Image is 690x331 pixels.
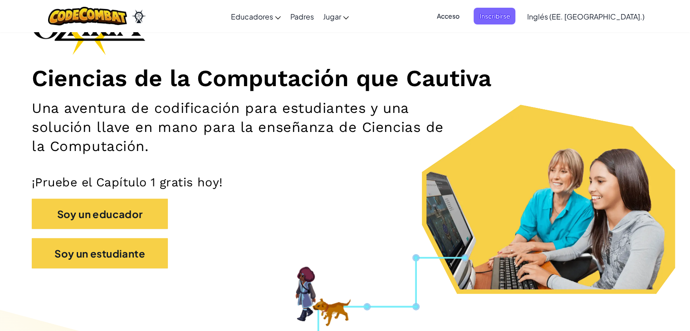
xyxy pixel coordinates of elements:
a: Educadores [226,4,285,29]
font: Acceso [436,12,459,20]
a: Padres [285,4,318,29]
img: Ozaria [132,10,146,23]
font: Jugar [323,12,341,21]
button: Acceso [431,8,465,24]
font: Educadores [230,12,273,21]
font: Inglés (EE. [GEOGRAPHIC_DATA].) [527,12,644,21]
a: Jugar [318,4,353,29]
button: Soy un educador [32,199,168,229]
font: Padres [290,12,313,21]
img: Logotipo de CodeCombat [48,7,127,25]
a: Inglés (EE. [GEOGRAPHIC_DATA].) [522,4,649,29]
font: Una aventura de codificación para estudiantes y una solución llave en mano para la enseñanza de C... [32,100,444,155]
font: Soy un estudiante [54,247,145,260]
font: Inscribirse [479,12,510,20]
button: Inscribirse [474,8,515,24]
font: Soy un educador [57,208,143,221]
font: Ciencias de la Computación que Cautiva [32,64,491,92]
font: ¡Pruebe el Capítulo 1 gratis hoy! [32,175,223,189]
button: Soy un estudiante [32,238,168,268]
